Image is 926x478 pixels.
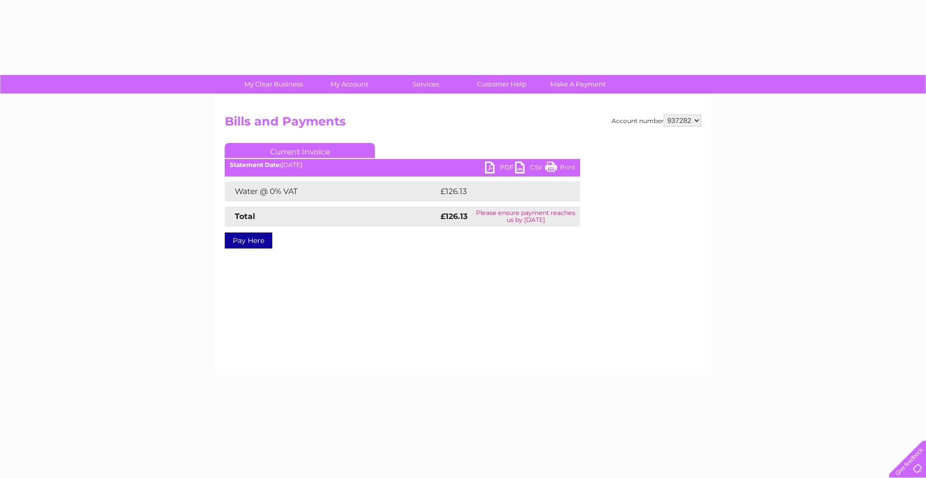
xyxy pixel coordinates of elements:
a: Print [545,161,575,176]
a: Pay Here [225,232,272,248]
strong: £126.13 [440,211,468,221]
a: My Account [308,75,391,93]
strong: Total [235,211,255,221]
a: Customer Help [460,75,543,93]
td: £126.13 [438,181,561,201]
a: Services [384,75,467,93]
div: [DATE] [225,161,580,168]
b: Statement Date: [230,161,281,168]
h2: Bills and Payments [225,114,701,133]
a: Current Invoice [225,143,375,158]
div: Account number [612,114,701,126]
a: PDF [485,161,515,176]
td: Please ensure payment reaches us by [DATE] [472,206,580,226]
a: Make A Payment [537,75,619,93]
a: CSV [515,161,545,176]
td: Water @ 0% VAT [225,181,438,201]
a: My Clear Business [232,75,315,93]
